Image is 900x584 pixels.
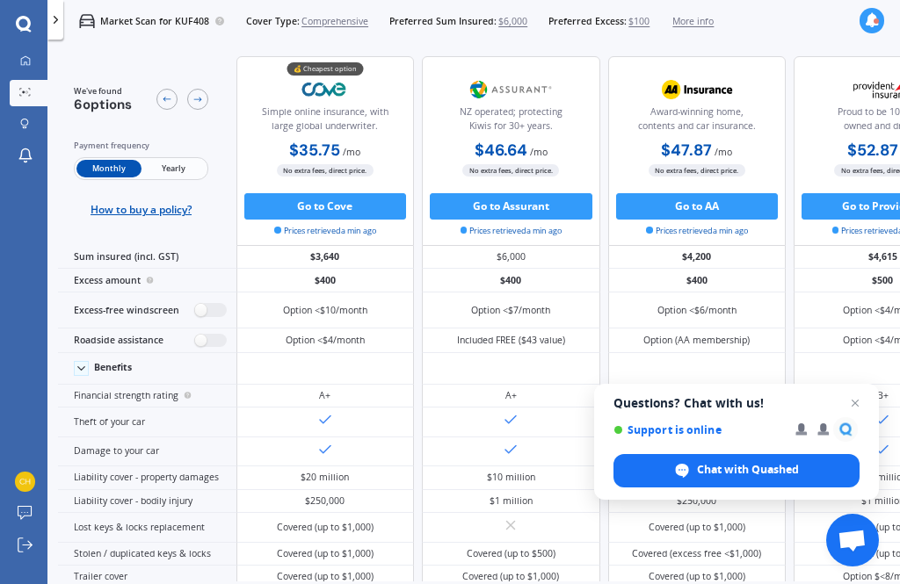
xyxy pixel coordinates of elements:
div: Open chat [826,514,879,566]
div: Sum insured (incl. GST) [58,246,236,270]
div: 💰 Cheapest option [287,62,363,76]
div: Excess-free windscreen [58,292,236,329]
div: $1 million [490,494,533,508]
div: Liability cover - property damages [58,466,236,490]
img: Assurant.png [468,73,555,105]
img: AA.webp [653,73,740,105]
div: Option <$7/month [471,304,550,317]
span: Prices retrieved a min ago [274,225,376,237]
div: Roadside assistance [58,328,236,352]
img: 6a1315e55835c0a5d2d19bab99ef3ce1 [15,472,35,492]
div: Benefits [94,362,132,373]
div: Award-winning home, contents and car insurance. [620,105,775,139]
div: Damage to your car [58,437,236,467]
b: $35.75 [289,140,340,161]
div: Covered (excess free <$1,000) [632,547,761,560]
div: Excess amount [58,269,236,292]
div: Financial strength rating [58,385,236,408]
span: Monthly [76,160,141,177]
span: Prices retrieved a min ago [461,225,562,237]
div: $20 million [301,471,349,484]
div: Covered (up to $1,000) [277,570,374,583]
span: / mo [530,146,548,158]
span: Questions? Chat with us! [613,396,860,410]
div: $10 million [487,471,535,484]
span: / mo [715,146,732,158]
div: Simple online insurance, with large global underwriter. [248,105,403,139]
div: Stolen / duplicated keys & locks [58,543,236,566]
div: NZ operated; protecting Kiwis for 30+ years. [433,105,589,139]
button: Go to Assurant [430,193,592,220]
span: We've found [74,85,132,97]
div: $250,000 [677,494,716,508]
div: $400 [608,269,787,292]
b: $52.87 [847,140,898,161]
div: Theft of your car [58,407,236,437]
span: Chat with Quashed [697,462,799,478]
div: $3,640 [236,246,415,270]
img: car.f15378c7a67c060ca3f3.svg [79,13,95,29]
div: Covered (up to $1,000) [462,570,559,583]
span: Cover Type: [246,15,300,28]
img: Cove.webp [281,73,368,105]
span: How to buy a policy? [91,203,192,216]
div: Option <$4/month [286,334,365,347]
span: Support is online [613,423,783,436]
div: Option (AA membership) [643,334,750,347]
span: $100 [628,15,650,28]
div: Chat with Quashed [613,454,860,487]
b: $46.64 [475,140,527,161]
span: More info [672,15,714,28]
span: Close chat [845,393,866,414]
div: Liability cover - bodily injury [58,490,236,514]
span: $6,000 [498,15,527,28]
div: $4,200 [608,246,787,270]
div: A+ [319,389,330,402]
span: Preferred Sum Insured: [389,15,497,28]
span: 6 options [74,96,132,113]
div: $400 [422,269,600,292]
span: Preferred Excess: [548,15,627,28]
div: $400 [236,269,415,292]
span: No extra fees, direct price. [649,164,745,177]
div: Included FREE ($43 value) [457,334,565,347]
span: Yearly [142,160,206,177]
div: $250,000 [305,494,345,508]
div: A+ [505,389,517,402]
span: / mo [343,146,360,158]
div: Covered (up to $1,000) [277,547,374,560]
div: Covered (up to $1,000) [277,521,374,534]
span: No extra fees, direct price. [277,164,374,177]
div: Lost keys & locks replacement [58,513,236,543]
span: No extra fees, direct price. [462,164,559,177]
p: Market Scan for KUF408 [100,15,209,28]
div: Payment frequency [74,139,208,152]
div: Covered (up to $500) [467,547,555,560]
div: Covered (up to $1,000) [649,521,745,534]
div: $6,000 [422,246,600,270]
div: Option <$6/month [657,304,737,317]
button: Go to AA [616,193,779,220]
b: $47.87 [661,140,712,161]
span: Comprehensive [301,15,368,28]
div: Covered (up to $1,000) [649,570,745,583]
div: Option <$10/month [283,304,367,317]
span: Prices retrieved a min ago [646,225,748,237]
div: B+ [877,389,889,402]
button: Go to Cove [244,193,407,220]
